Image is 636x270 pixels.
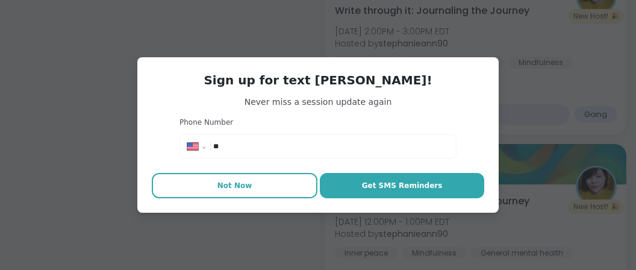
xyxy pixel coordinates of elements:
button: Get SMS Reminders [320,173,484,198]
span: Get SMS Reminders [362,180,443,191]
span: Never miss a session update again [152,96,484,108]
h3: Sign up for text [PERSON_NAME]! [152,72,484,89]
h3: Phone Number [179,118,457,128]
span: Not Now [217,180,252,191]
button: Not Now [152,173,317,198]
